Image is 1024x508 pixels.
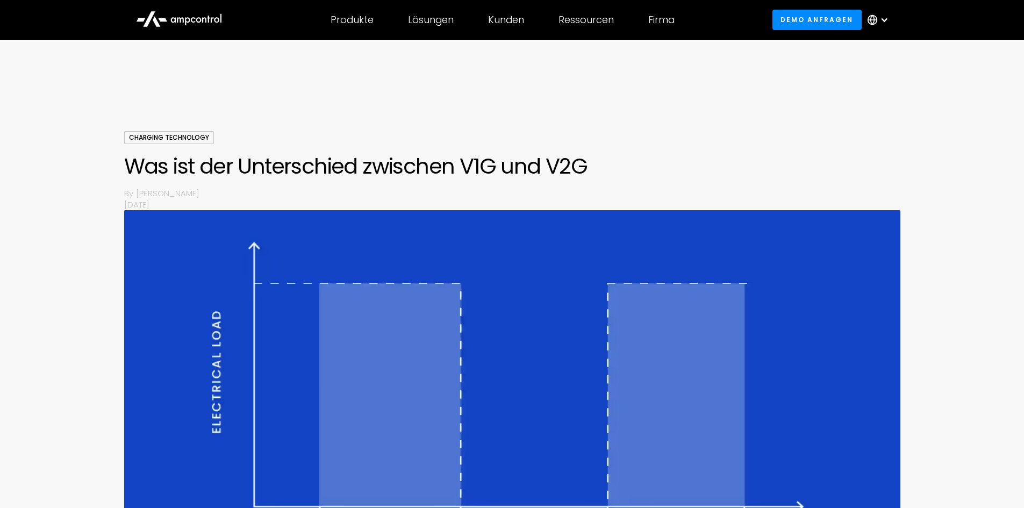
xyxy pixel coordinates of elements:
div: Firma [648,14,675,26]
div: Produkte [331,14,374,26]
div: Charging Technology [124,131,214,144]
div: Kunden [488,14,524,26]
div: Lösungen [408,14,454,26]
div: Ressourcen [558,14,614,26]
p: [PERSON_NAME] [136,188,900,199]
p: By [124,188,136,199]
p: [DATE] [124,199,900,210]
h1: Was ist der Unterschied zwischen V1G und V2G [124,153,900,179]
a: Demo anfragen [772,10,862,30]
